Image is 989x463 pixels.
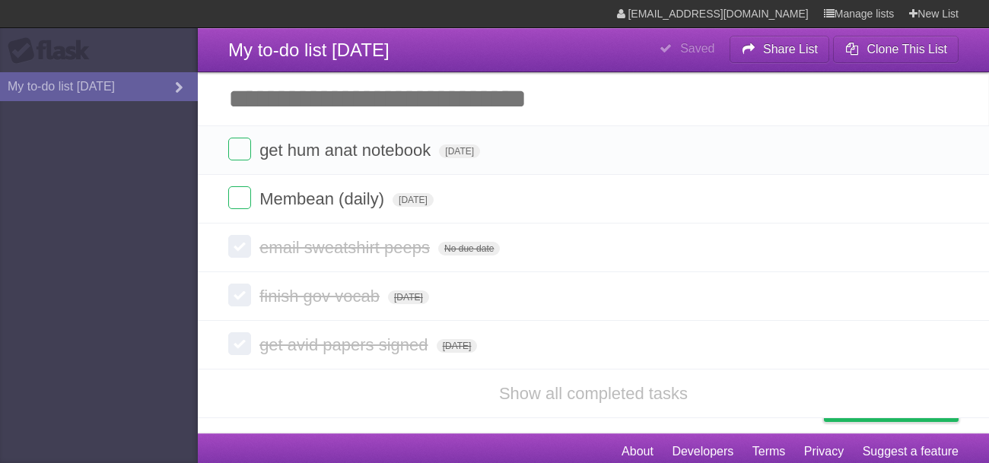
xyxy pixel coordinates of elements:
label: Done [228,332,251,355]
label: Done [228,138,251,160]
button: Clone This List [833,36,959,63]
a: Show all completed tasks [499,384,688,403]
span: [DATE] [439,144,480,158]
span: [DATE] [388,290,429,304]
b: Share List [763,43,818,55]
span: [DATE] [437,339,478,353]
button: Share List [730,36,830,63]
span: email sweatshirt peeps [259,238,434,257]
b: Saved [680,42,714,55]
span: get avid papers signed [259,335,431,354]
span: finish gov vocab [259,287,383,306]
label: Done [228,284,251,306]
span: Membean (daily) [259,189,388,208]
span: get hum anat notebook [259,141,434,160]
span: [DATE] [393,193,434,207]
b: Clone This List [867,43,947,55]
span: My to-do list [DATE] [228,40,390,60]
label: Done [228,235,251,258]
label: Done [228,186,251,209]
span: Buy me a coffee [856,395,951,421]
span: No due date [438,242,500,255]
div: Flask [8,37,99,65]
